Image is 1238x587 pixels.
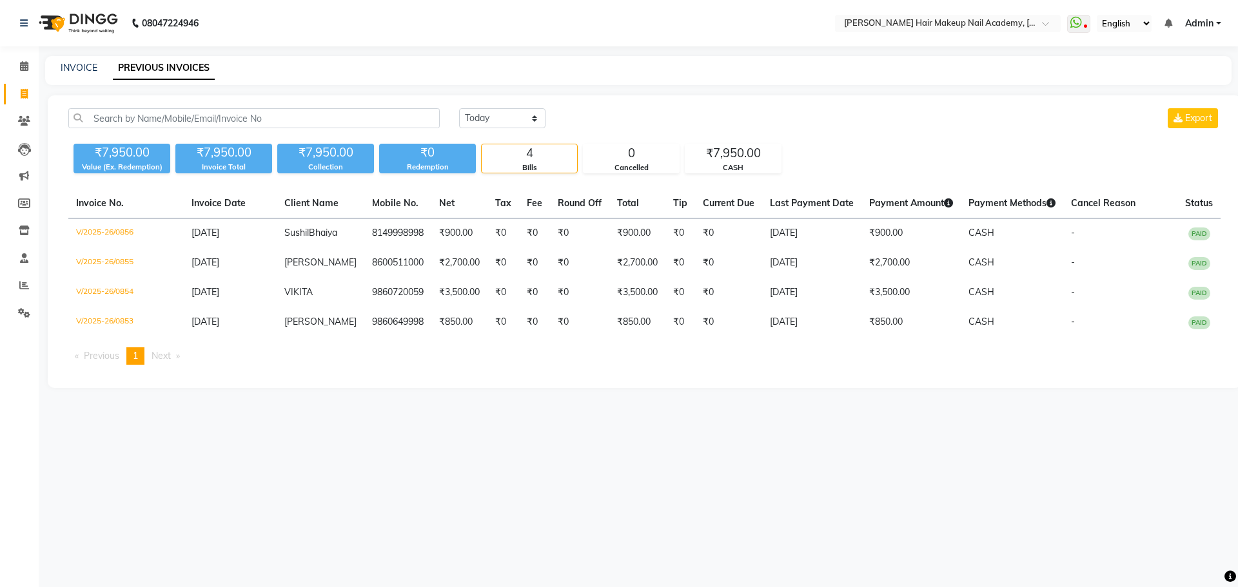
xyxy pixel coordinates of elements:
span: Client Name [284,197,339,209]
div: 0 [584,144,679,162]
td: ₹0 [519,278,550,307]
td: [DATE] [762,278,861,307]
td: ₹2,700.00 [431,248,487,278]
td: V/2025-26/0856 [68,218,184,249]
td: ₹900.00 [431,218,487,249]
div: Cancelled [584,162,679,173]
span: Export [1185,112,1212,124]
td: ₹0 [550,278,609,307]
span: Previous [84,350,119,361]
span: - [1071,227,1075,238]
span: VIKITA [284,286,313,298]
span: Invoice Date [192,197,246,209]
td: ₹0 [695,248,762,278]
span: [DATE] [192,227,219,238]
td: V/2025-26/0854 [68,278,184,307]
span: Admin [1185,17,1213,30]
div: ₹7,950.00 [74,144,170,162]
td: ₹0 [695,278,762,307]
div: Bills [482,162,577,173]
span: Tax [495,197,511,209]
span: - [1071,316,1075,327]
div: ₹7,950.00 [277,144,374,162]
td: 9860649998 [364,307,431,337]
td: ₹0 [695,218,762,249]
td: ₹0 [519,248,550,278]
a: INVOICE [61,62,97,73]
td: [DATE] [762,307,861,337]
button: Export [1168,108,1218,128]
span: [DATE] [192,316,219,327]
input: Search by Name/Mobile/Email/Invoice No [68,108,440,128]
td: V/2025-26/0853 [68,307,184,337]
div: Collection [277,162,374,173]
td: [DATE] [762,248,861,278]
span: PAID [1188,227,1210,240]
span: Sushil [284,227,309,238]
span: Cancel Reason [1071,197,1135,209]
div: CASH [685,162,781,173]
td: ₹0 [665,248,695,278]
td: ₹0 [487,248,519,278]
span: 1 [133,350,138,361]
div: Redemption [379,162,476,173]
td: ₹850.00 [431,307,487,337]
td: 8149998998 [364,218,431,249]
a: PREVIOUS INVOICES [113,57,215,80]
span: - [1071,286,1075,298]
td: ₹900.00 [861,218,961,249]
span: Tip [673,197,687,209]
span: Round Off [558,197,602,209]
nav: Pagination [68,347,1221,365]
div: ₹0 [379,144,476,162]
span: CASH [968,316,994,327]
span: [PERSON_NAME] [284,316,357,327]
span: Invoice No. [76,197,124,209]
span: [DATE] [192,286,219,298]
td: [DATE] [762,218,861,249]
td: ₹0 [665,218,695,249]
div: ₹7,950.00 [175,144,272,162]
td: 8600511000 [364,248,431,278]
td: ₹0 [665,307,695,337]
span: Status [1185,197,1213,209]
span: [DATE] [192,256,219,268]
span: PAID [1188,316,1210,329]
img: logo [33,5,121,41]
span: PAID [1188,257,1210,270]
td: ₹0 [519,218,550,249]
td: ₹0 [665,278,695,307]
span: - [1071,256,1075,268]
span: [PERSON_NAME] [284,256,357,268]
td: ₹850.00 [861,307,961,337]
td: 9860720059 [364,278,431,307]
span: Mobile No. [372,197,418,209]
span: Net [439,197,455,209]
span: CASH [968,227,994,238]
span: Next [152,350,171,361]
div: ₹7,950.00 [685,144,781,162]
span: Last Payment Date [770,197,854,209]
td: ₹850.00 [609,307,665,337]
td: ₹3,500.00 [431,278,487,307]
td: ₹0 [487,278,519,307]
td: ₹0 [550,307,609,337]
td: ₹0 [487,218,519,249]
td: ₹0 [695,307,762,337]
span: PAID [1188,287,1210,300]
td: V/2025-26/0855 [68,248,184,278]
div: Value (Ex. Redemption) [74,162,170,173]
td: ₹900.00 [609,218,665,249]
span: CASH [968,256,994,268]
span: CASH [968,286,994,298]
td: ₹2,700.00 [609,248,665,278]
span: Bhaiya [309,227,337,238]
div: Invoice Total [175,162,272,173]
td: ₹0 [550,218,609,249]
td: ₹0 [519,307,550,337]
span: Total [617,197,639,209]
td: ₹0 [487,307,519,337]
td: ₹2,700.00 [861,248,961,278]
td: ₹3,500.00 [861,278,961,307]
span: Fee [527,197,542,209]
